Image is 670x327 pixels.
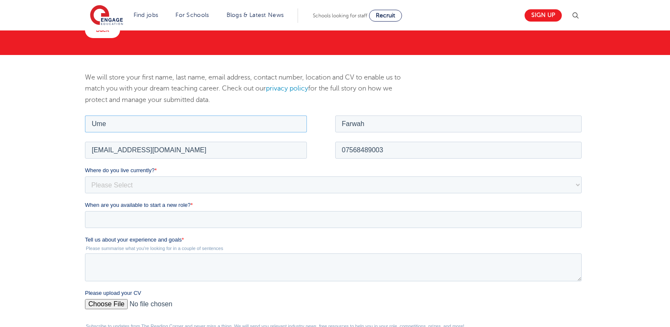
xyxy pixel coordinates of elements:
img: Engage Education [90,5,123,26]
p: We will store your first name, last name, email address, contact number, location and CV to enabl... [85,72,414,105]
a: Sign up [525,9,562,22]
a: Recruit [369,10,402,22]
a: Find jobs [134,12,159,18]
span: Schools looking for staff [313,13,367,19]
span: Recruit [376,12,395,19]
a: For Schools [175,12,209,18]
a: privacy policy [266,85,308,92]
a: Blogs & Latest News [227,12,284,18]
